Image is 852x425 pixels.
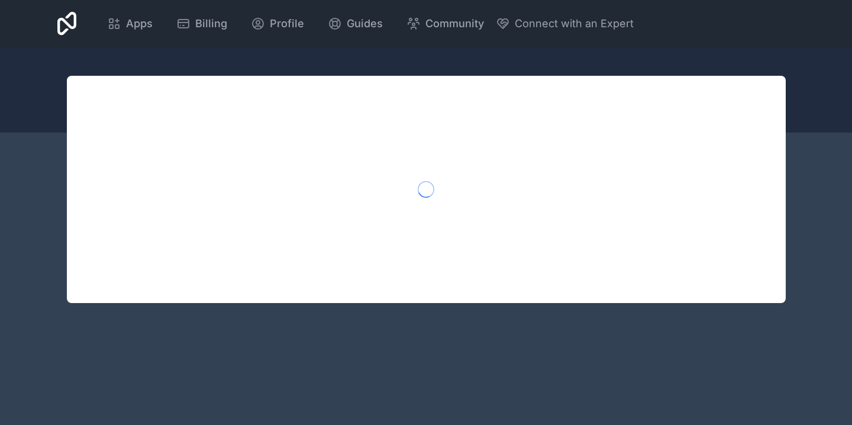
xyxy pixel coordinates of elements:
[270,15,304,32] span: Profile
[167,11,237,37] a: Billing
[425,15,484,32] span: Community
[126,15,153,32] span: Apps
[195,15,227,32] span: Billing
[98,11,162,37] a: Apps
[397,11,493,37] a: Community
[241,11,314,37] a: Profile
[347,15,383,32] span: Guides
[496,15,634,32] button: Connect with an Expert
[318,11,392,37] a: Guides
[515,15,634,32] span: Connect with an Expert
